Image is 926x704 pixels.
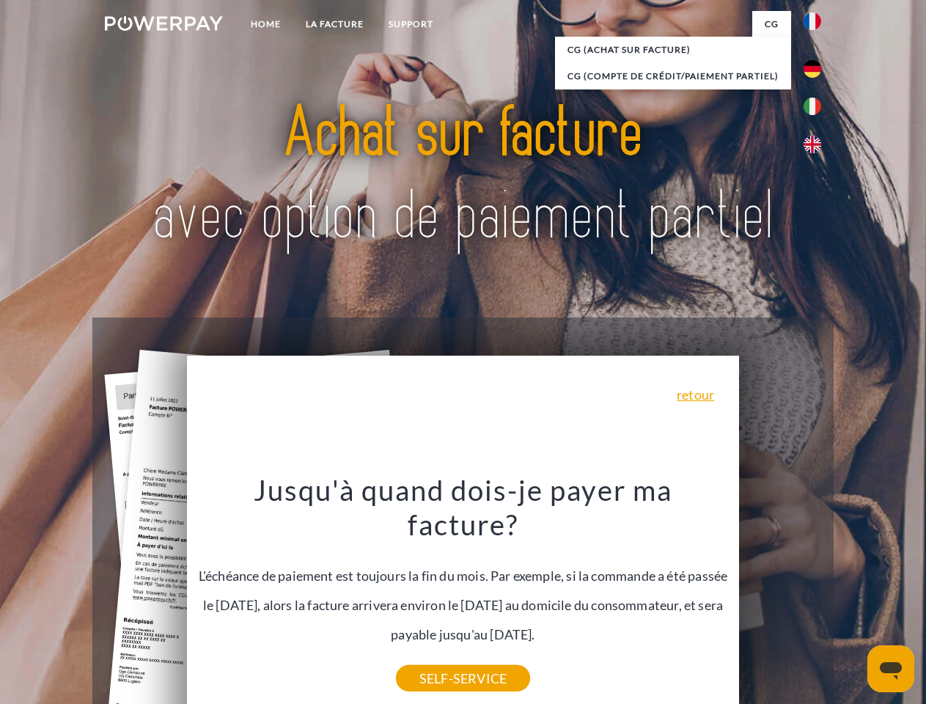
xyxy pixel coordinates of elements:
[555,37,791,63] a: CG (achat sur facture)
[105,16,223,31] img: logo-powerpay-white.svg
[752,11,791,37] a: CG
[804,98,821,115] img: it
[804,60,821,78] img: de
[867,645,914,692] iframe: Bouton de lancement de la fenêtre de messagerie
[293,11,376,37] a: LA FACTURE
[677,388,714,401] a: retour
[396,665,530,692] a: SELF-SERVICE
[555,63,791,89] a: CG (Compte de crédit/paiement partiel)
[804,12,821,30] img: fr
[196,472,731,678] div: L'échéance de paiement est toujours la fin du mois. Par exemple, si la commande a été passée le [...
[238,11,293,37] a: Home
[140,70,786,281] img: title-powerpay_fr.svg
[196,472,731,543] h3: Jusqu'à quand dois-je payer ma facture?
[376,11,446,37] a: Support
[804,136,821,153] img: en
